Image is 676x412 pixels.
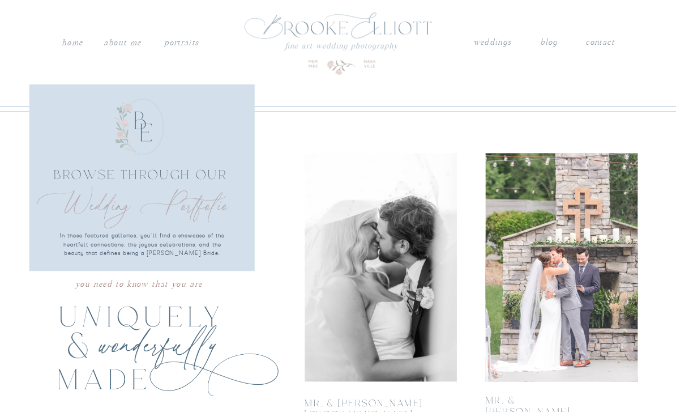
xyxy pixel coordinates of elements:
[55,231,229,264] p: In these featured galleries, you'll find a showcase of the heartfelt connections, the joyous cele...
[585,35,615,46] a: contact
[486,396,597,407] a: mr. & [PERSON_NAME]
[540,35,557,50] a: blog
[53,168,229,214] p: Browse through our
[473,35,512,50] a: weddings
[102,36,143,50] a: About me
[72,277,206,288] p: you need to know that you are
[37,189,232,222] h2: Wedding Portfolio
[61,36,83,50] a: Home
[507,3,621,14] p: on the enneagram
[305,398,437,410] a: mr. & [PERSON_NAME][GEOGRAPHIC_DATA]
[163,36,201,47] a: PORTRAITS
